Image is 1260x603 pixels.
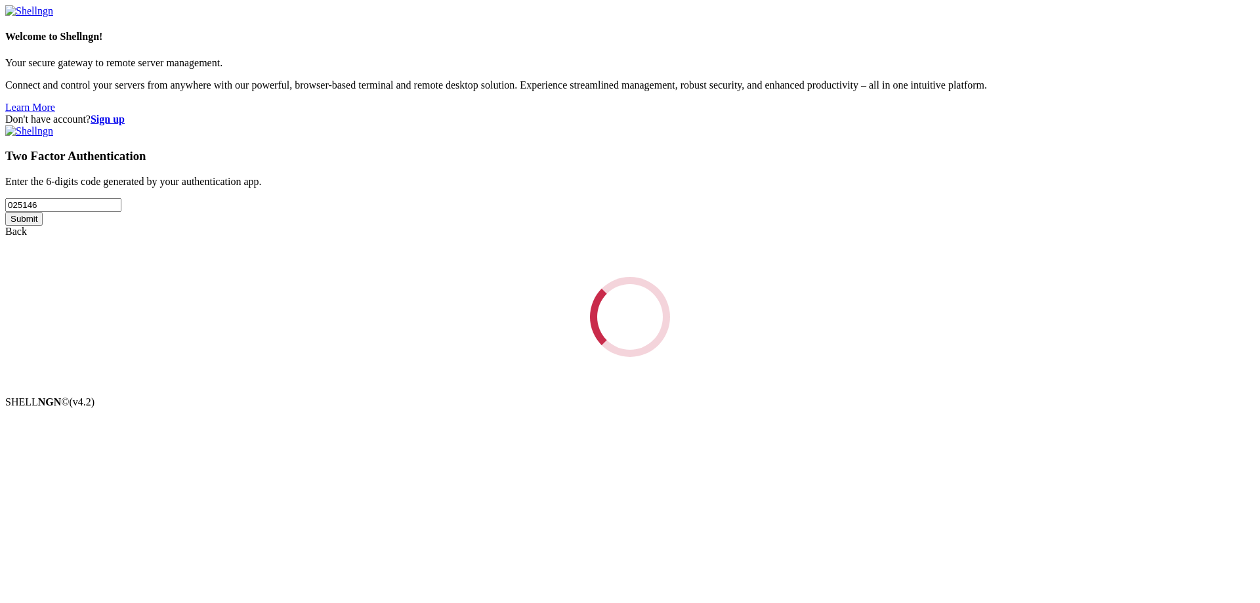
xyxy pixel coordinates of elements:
[70,396,95,407] span: 4.2.0
[38,396,62,407] b: NGN
[5,396,94,407] span: SHELL ©
[5,79,1255,91] p: Connect and control your servers from anywhere with our powerful, browser-based terminal and remo...
[5,31,1255,43] h4: Welcome to Shellngn!
[581,268,678,365] div: Loading...
[91,114,125,125] a: Sign up
[5,176,1255,188] p: Enter the 6-digits code generated by your authentication app.
[5,198,121,212] input: Two factor code
[5,102,55,113] a: Learn More
[5,149,1255,163] h3: Two Factor Authentication
[5,125,53,137] img: Shellngn
[5,57,1255,69] p: Your secure gateway to remote server management.
[5,212,43,226] input: Submit
[5,226,27,237] a: Back
[5,5,53,17] img: Shellngn
[5,114,1255,125] div: Don't have account?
